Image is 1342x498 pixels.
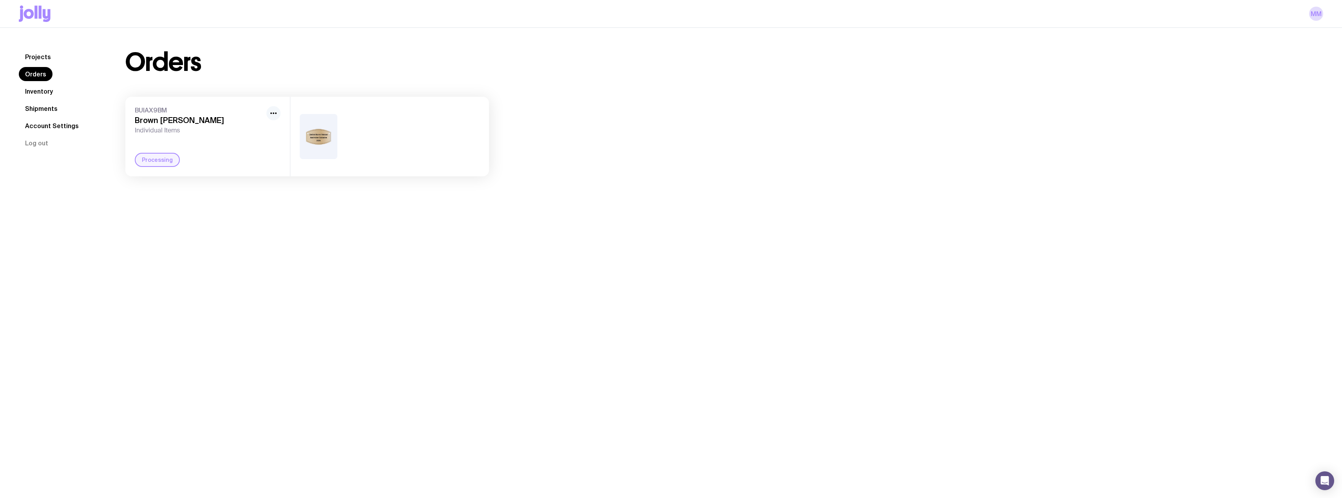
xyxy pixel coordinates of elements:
[125,50,201,75] h1: Orders
[1315,471,1334,490] div: Open Intercom Messenger
[1309,7,1323,21] a: MM
[135,106,263,114] span: BUIAX9BM
[19,84,59,98] a: Inventory
[19,50,57,64] a: Projects
[19,67,53,81] a: Orders
[19,101,64,116] a: Shipments
[135,116,263,125] h3: Brown [PERSON_NAME]
[135,127,263,134] span: Individual Items
[135,153,180,167] div: Processing
[19,119,85,133] a: Account Settings
[19,136,54,150] button: Log out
